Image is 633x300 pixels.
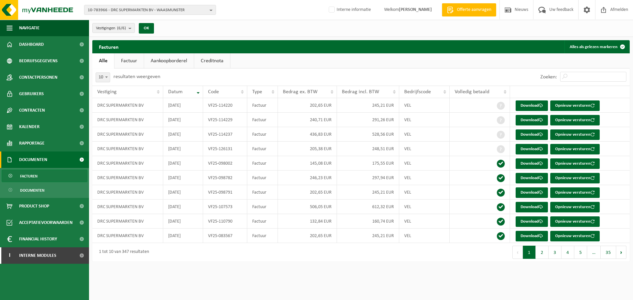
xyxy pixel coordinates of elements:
[19,135,45,151] span: Rapportage
[163,214,203,229] td: [DATE]
[247,127,278,142] td: Factuur
[616,246,626,259] button: Next
[404,89,431,95] span: Bedrijfscode
[550,231,600,241] button: Opnieuw versturen
[278,185,337,200] td: 202,65 EUR
[163,200,203,214] td: [DATE]
[278,171,337,185] td: 246,23 EUR
[96,23,126,33] span: Vestigingen
[516,202,548,212] a: Download
[561,246,574,259] button: 4
[337,142,399,156] td: 248,51 EUR
[247,171,278,185] td: Factuur
[278,127,337,142] td: 436,83 EUR
[550,144,600,154] button: Opnieuw versturen
[97,89,117,95] span: Vestiging
[203,156,247,171] td: VF25-098002
[92,127,163,142] td: DRC SUPERMARKTEN BV
[203,185,247,200] td: VF25-098791
[337,156,399,171] td: 175,55 EUR
[516,129,548,140] a: Download
[203,127,247,142] td: VF25-114237
[536,246,549,259] button: 2
[399,171,450,185] td: VEL
[516,173,548,183] a: Download
[247,214,278,229] td: Factuur
[399,142,450,156] td: VEL
[163,171,203,185] td: [DATE]
[247,113,278,127] td: Factuur
[399,113,450,127] td: VEL
[516,216,548,227] a: Download
[19,86,44,102] span: Gebruikers
[163,185,203,200] td: [DATE]
[337,98,399,113] td: 245,21 EUR
[550,187,600,198] button: Opnieuw versturen
[203,171,247,185] td: VF25-098782
[2,184,87,196] a: Documenten
[19,36,44,53] span: Dashboard
[399,98,450,113] td: VEL
[550,173,600,183] button: Opnieuw versturen
[96,246,149,258] div: 1 tot 10 van 347 resultaten
[516,158,548,169] a: Download
[203,229,247,243] td: VF25-083567
[550,216,600,227] button: Opnieuw versturen
[516,115,548,125] a: Download
[19,69,57,86] span: Contactpersonen
[20,184,45,197] span: Documenten
[455,7,493,13] span: Offerte aanvragen
[337,200,399,214] td: 612,32 EUR
[550,100,600,111] button: Opnieuw versturen
[512,246,523,259] button: Previous
[203,214,247,229] td: VF25-110790
[20,170,38,182] span: Facturen
[399,214,450,229] td: VEL
[203,142,247,156] td: VF25-126131
[19,53,58,69] span: Bedrijfsgegevens
[163,113,203,127] td: [DATE]
[92,185,163,200] td: DRC SUPERMARKTEN BV
[399,185,450,200] td: VEL
[203,98,247,113] td: VF25-114220
[550,115,600,125] button: Opnieuw versturen
[283,89,317,95] span: Bedrag ex. BTW
[203,200,247,214] td: VF25-107573
[92,40,125,53] h2: Facturen
[247,185,278,200] td: Factuur
[247,200,278,214] td: Factuur
[96,73,110,82] span: 10
[92,23,135,33] button: Vestigingen(6/6)
[163,142,203,156] td: [DATE]
[516,100,548,111] a: Download
[117,26,126,30] count: (6/6)
[337,214,399,229] td: 160,74 EUR
[19,119,40,135] span: Kalender
[399,200,450,214] td: VEL
[278,156,337,171] td: 145,08 EUR
[337,185,399,200] td: 245,21 EUR
[92,142,163,156] td: DRC SUPERMARKTEN BV
[516,187,548,198] a: Download
[247,156,278,171] td: Factuur
[194,53,230,68] a: Creditnota
[337,127,399,142] td: 528,56 EUR
[247,229,278,243] td: Factuur
[399,7,432,12] strong: [PERSON_NAME]
[163,156,203,171] td: [DATE]
[564,40,629,53] button: Alles als gelezen markeren
[342,89,379,95] span: Bedrag incl. BTW
[113,74,160,79] label: resultaten weergeven
[203,113,247,127] td: VF25-114229
[163,98,203,113] td: [DATE]
[19,198,49,214] span: Product Shop
[550,158,600,169] button: Opnieuw versturen
[337,113,399,127] td: 291,26 EUR
[587,246,601,259] span: …
[88,5,207,15] span: 10-783966 - DRC SUPERMARKTEN BV - WAASMUNSTER
[327,5,371,15] label: Interne informatie
[337,229,399,243] td: 245,21 EUR
[92,229,163,243] td: DRC SUPERMARKTEN BV
[399,156,450,171] td: VEL
[92,53,114,68] a: Alle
